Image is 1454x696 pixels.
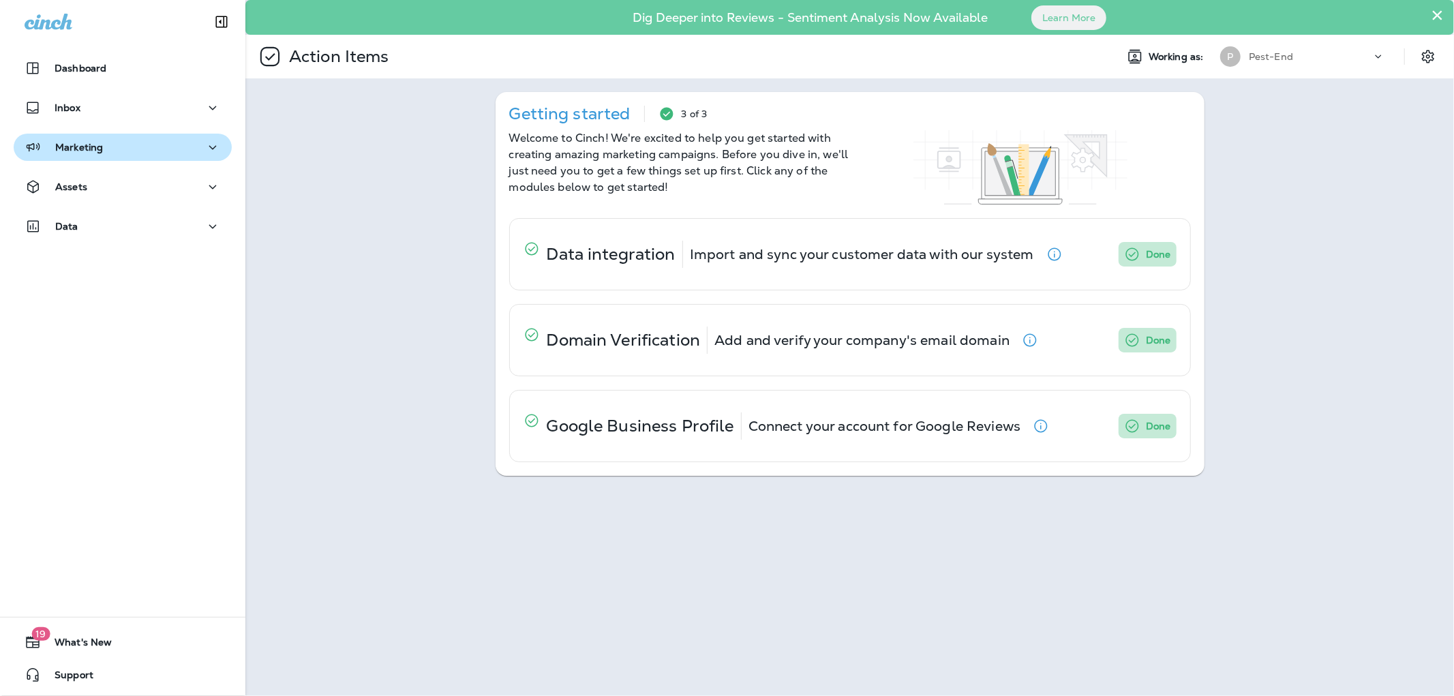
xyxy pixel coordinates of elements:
[41,669,93,686] span: Support
[41,637,112,653] span: What's New
[14,94,232,121] button: Inbox
[1220,46,1241,67] div: P
[31,627,50,641] span: 19
[55,221,78,232] p: Data
[547,421,734,432] p: Google Business Profile
[1416,44,1440,69] button: Settings
[547,335,701,346] p: Domain Verification
[14,134,232,161] button: Marketing
[284,46,389,67] p: Action Items
[1249,51,1293,62] p: Pest-End
[14,213,232,240] button: Data
[1031,5,1106,30] button: Learn More
[714,335,1010,346] p: Add and verify your company's email domain
[1431,4,1444,26] button: Close
[1146,332,1171,348] p: Done
[14,661,232,689] button: Support
[55,181,87,192] p: Assets
[509,130,850,196] p: Welcome to Cinch! We're excited to help you get started with creating amazing marketing campaigns...
[593,16,1027,20] p: Dig Deeper into Reviews - Sentiment Analysis Now Available
[690,249,1034,260] p: Import and sync your customer data with our system
[509,108,631,119] p: Getting started
[55,102,80,113] p: Inbox
[55,63,106,74] p: Dashboard
[1146,418,1171,434] p: Done
[14,629,232,656] button: 19What's New
[14,55,232,82] button: Dashboard
[1149,51,1207,63] span: Working as:
[547,249,676,260] p: Data integration
[748,421,1020,432] p: Connect your account for Google Reviews
[202,8,241,35] button: Collapse Sidebar
[682,108,708,119] p: 3 of 3
[14,173,232,200] button: Assets
[1146,246,1171,262] p: Done
[55,142,103,153] p: Marketing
